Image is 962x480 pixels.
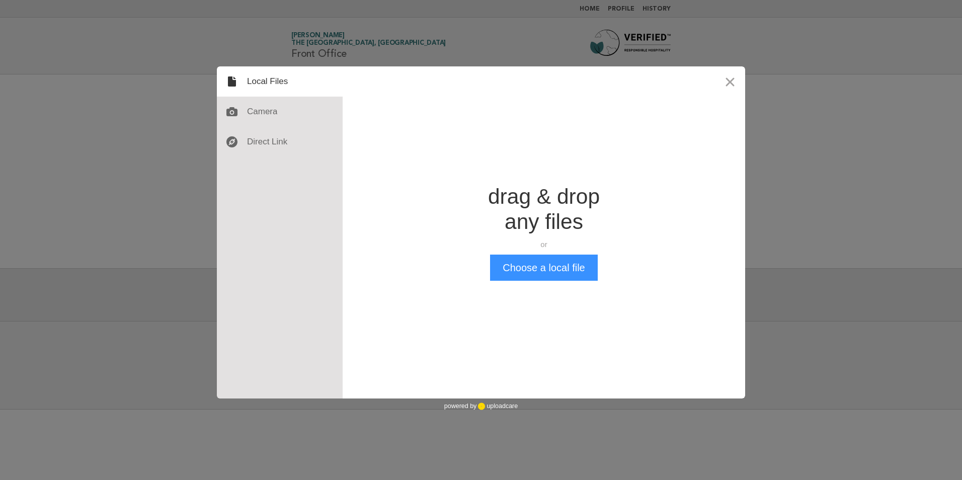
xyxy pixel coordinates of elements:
[490,255,597,281] button: Choose a local file
[444,398,518,414] div: powered by
[217,97,343,127] div: Camera
[476,403,518,410] a: uploadcare
[488,184,600,234] div: drag & drop any files
[217,127,343,157] div: Direct Link
[715,66,745,97] button: Close
[488,239,600,250] div: or
[217,66,343,97] div: Local Files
